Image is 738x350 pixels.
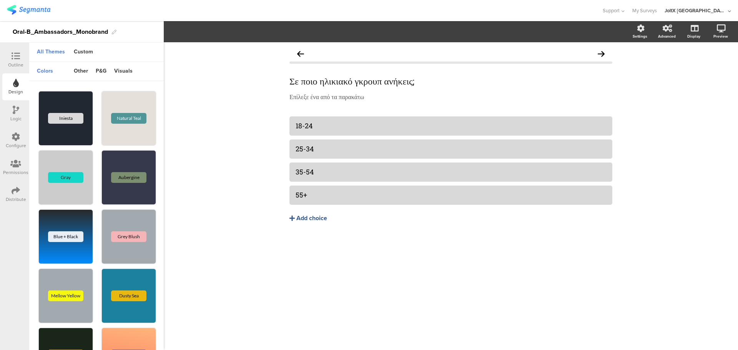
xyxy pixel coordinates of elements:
div: Aubergine [111,172,146,183]
div: All Themes [33,46,69,59]
div: Advanced [658,33,676,39]
div: Grey Blush [111,231,146,242]
div: Custom [70,46,97,59]
div: Distribute [6,196,26,203]
div: Display [687,33,700,39]
div: 18-24 [296,121,606,130]
div: 55+ [296,191,606,199]
div: 25-34 [296,144,606,153]
span: Support [603,7,620,14]
div: visuals [110,65,136,78]
button: Add choice [289,209,612,228]
div: Permissions [3,169,28,176]
div: Logic [10,115,22,122]
div: Outline [8,61,23,68]
div: other [70,65,92,78]
div: JoltX [GEOGRAPHIC_DATA] [665,7,726,14]
div: Configure [6,142,26,149]
p: Επίλεξε ένα από τα παρακάτω [289,93,612,101]
div: Oral-B_Ambassadors_Monobrand [13,26,108,38]
div: Iniesta [48,113,83,124]
img: segmanta logo [7,5,50,15]
div: p&g [92,65,110,78]
div: Add choice [296,214,327,222]
p: Σε ποιο ηλικιακό γκρουπ ανήκεις; [289,75,612,87]
div: Design [8,88,23,95]
div: Settings [633,33,647,39]
div: Dusty Sea [111,290,146,301]
div: Blue + Black [48,231,83,242]
div: Natural Teal [111,113,146,124]
div: 35-54 [296,168,606,176]
div: Mellow Yellow [48,290,83,301]
div: Preview [713,33,728,39]
div: Gray [48,172,83,183]
div: colors [33,65,57,78]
